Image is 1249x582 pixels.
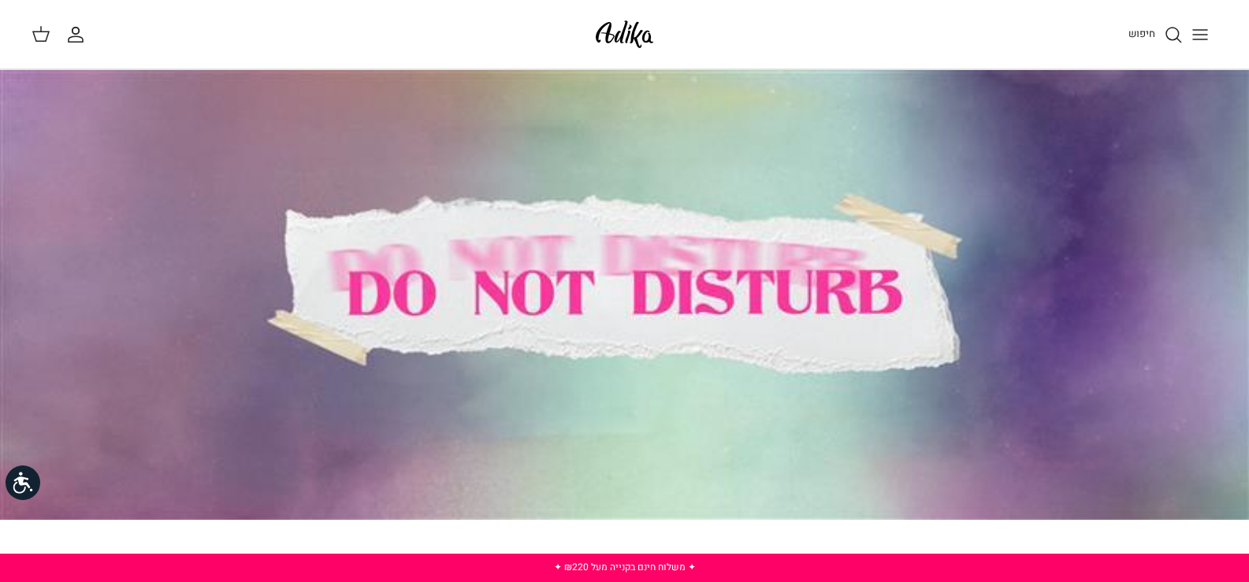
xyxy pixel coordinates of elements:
button: Toggle menu [1183,17,1217,52]
span: חיפוש [1128,26,1155,41]
a: ✦ משלוח חינם בקנייה מעל ₪220 ✦ [554,560,696,574]
a: חיפוש [1128,25,1183,44]
a: החשבון שלי [66,25,91,44]
img: Adika IL [591,16,658,53]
